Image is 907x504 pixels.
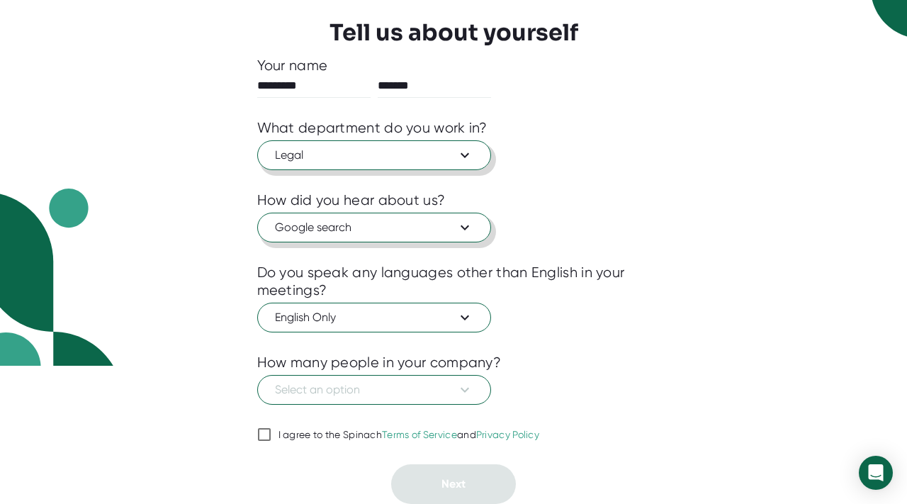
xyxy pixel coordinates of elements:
[257,354,502,371] div: How many people in your company?
[391,464,516,504] button: Next
[275,381,473,398] span: Select an option
[859,456,893,490] div: Open Intercom Messenger
[275,309,473,326] span: English Only
[257,57,650,74] div: Your name
[257,119,488,137] div: What department do you work in?
[329,19,578,46] h3: Tell us about yourself
[257,213,491,242] button: Google search
[257,264,650,299] div: Do you speak any languages other than English in your meetings?
[257,375,491,405] button: Select an option
[275,147,473,164] span: Legal
[275,219,473,236] span: Google search
[441,477,466,491] span: Next
[476,429,539,440] a: Privacy Policy
[257,191,446,209] div: How did you hear about us?
[278,429,540,442] div: I agree to the Spinach and
[257,140,491,170] button: Legal
[382,429,457,440] a: Terms of Service
[257,303,491,332] button: English Only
